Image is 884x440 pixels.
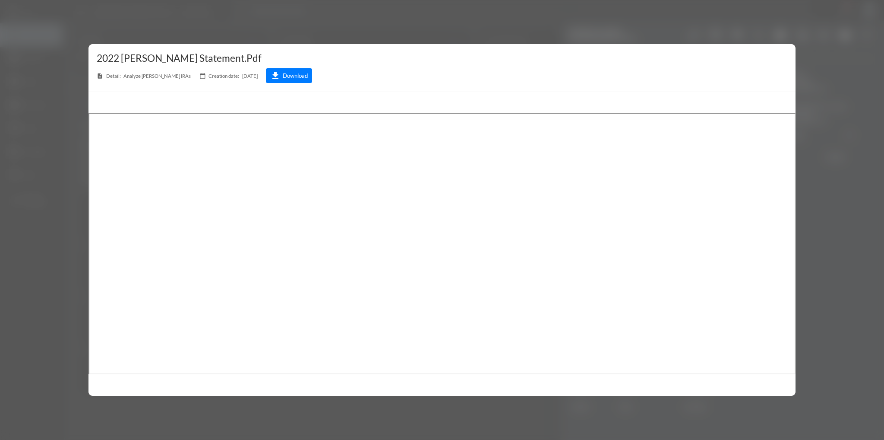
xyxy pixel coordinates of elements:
span: Analyze [PERSON_NAME] IRAs [97,68,191,83]
i: calendar_today [199,73,206,79]
span: 2022 [PERSON_NAME] Statement.pdf [97,52,262,64]
i: download [270,70,281,81]
button: downloadDownload [266,68,312,83]
span: Creation date: [208,73,239,79]
span: Detail: [106,73,121,79]
span: [DATE] [199,68,258,83]
i: description [97,73,103,79]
